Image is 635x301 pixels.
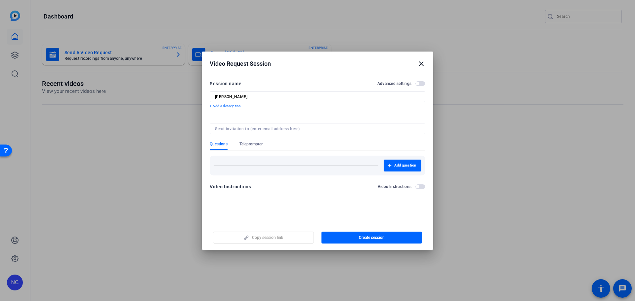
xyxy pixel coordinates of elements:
[239,141,263,147] span: Teleprompter
[417,60,425,68] mat-icon: close
[210,103,425,109] p: + Add a description
[394,163,416,168] span: Add question
[210,80,241,88] div: Session name
[378,184,412,189] h2: Video Instructions
[384,160,421,171] button: Add question
[359,235,385,240] span: Create session
[210,183,251,191] div: Video Instructions
[321,232,422,244] button: Create session
[377,81,411,86] h2: Advanced settings
[215,94,420,99] input: Enter Session Name
[210,141,228,147] span: Questions
[215,126,417,132] input: Send invitation to (enter email address here)
[210,60,425,68] div: Video Request Session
